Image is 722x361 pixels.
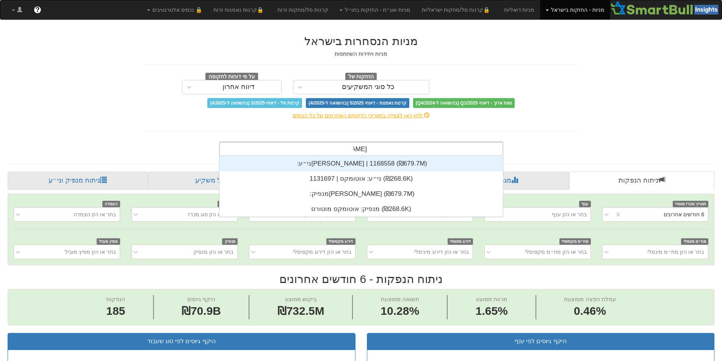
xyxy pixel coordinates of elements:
[681,238,708,245] span: מח״מ מינמלי
[8,273,714,285] h2: ניתוח הנפקות - 6 חודשים אחרונים
[647,248,704,256] div: בחר או הזן מח״מ מינמלי
[219,202,503,217] div: מנפיק: ‏אוטומקס מוטורס ‎(₪268.6K)‎
[610,0,722,16] img: Smartbull
[381,296,419,302] span: תשואה ממוצעת
[579,201,591,207] span: ענף
[414,248,469,256] div: בחר או הזן דירוג מינימלי
[219,156,503,217] div: grid
[413,98,515,108] span: טווח ארוך - דיווחי Q1/2025 (בהשוואה ל-Q4/2024)
[664,211,704,218] div: 6 חודשים אחרונים
[569,172,714,190] a: ניתוח הנפקות
[28,0,47,19] a: ?
[35,6,39,14] span: ?
[277,305,324,317] span: ₪732.5M
[373,337,709,346] div: היקף גיוסים לפי ענף
[193,248,233,256] div: בחר או הזן מנפיק
[552,211,587,218] div: בחר או הזן ענף
[102,201,120,207] span: הצמדה
[188,211,234,218] div: בחר או הזן סוג מכרז
[8,172,148,190] a: ניתוח מנפיק וני״ע
[219,171,503,186] div: ני״ע: ‏אוטומקס | 1131697 ‎(₪268.6K)‎
[148,172,290,190] a: פרופיל משקיע
[65,248,116,256] div: בחר או הזן מפיץ מוביל
[106,296,125,302] span: הנפקות
[207,98,302,108] span: קרנות סל - דיווחי 5/2025 (בהשוואה ל-4/2025)
[14,337,349,346] div: היקף גיוסים לפי סוג שעבוד
[476,296,507,302] span: מרווח ממוצע
[416,0,498,19] a: 🔒קרנות סל/מחקות ישראליות
[106,303,125,319] span: 185
[285,296,317,302] span: ביקוש ממוצע
[219,156,503,171] div: ני״ע: ‏[PERSON_NAME] | 1168558 ‎(₪679.7M)‎
[219,186,503,202] div: מנפיק: ‏[PERSON_NAME] ‎(₪679.7M)‎
[74,211,116,218] div: בחר או הזן הצמדה
[448,238,473,245] span: דירוג מינימלי
[525,248,587,256] div: בחר או הזן מח״מ מקסימלי
[272,0,334,19] a: קרנות סל/מחקות זרות
[306,98,409,108] span: קרנות נאמנות - דיווחי 5/2025 (בהשוואה ל-4/2025)
[498,0,540,19] a: מניות דואליות
[293,248,351,256] div: בחר או הזן דירוג מקסימלי
[673,201,708,207] span: תאריך מכרז מוסדי
[334,0,416,19] a: מניות ואג״ח - החזקות בחו״ל
[187,296,215,302] span: היקף גיוסים
[141,0,208,19] a: 🔒 נכסים אלטרנטיבים
[145,35,577,47] h2: מניות הנסחרות בישראל
[222,83,255,91] div: דיווח אחרון
[345,73,377,81] span: החזקות של
[564,303,616,319] span: 0.46%
[564,296,616,302] span: עמלת הפצה ממוצעת
[222,238,238,245] span: מנפיק
[208,0,272,19] a: 🔒קרנות נאמנות זרות
[342,83,395,91] div: כל סוגי המשקיעים
[218,201,238,207] span: סוג מכרז
[139,112,583,119] div: לחץ כאן לצפייה בתאריכי הדיווחים האחרונים של כל הגופים
[476,303,508,319] span: 1.65%
[145,51,577,57] h5: מניות ויחידות השתתפות
[540,0,610,19] a: מניות - החזקות בישראל
[182,305,221,317] span: ₪70.9B
[326,238,356,245] span: דירוג מקסימלי
[205,73,258,81] span: על פי דוחות לתקופה
[97,238,120,245] span: מפיץ מוביל
[559,238,591,245] span: מח״מ מקסימלי
[381,303,419,319] span: 10.28%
